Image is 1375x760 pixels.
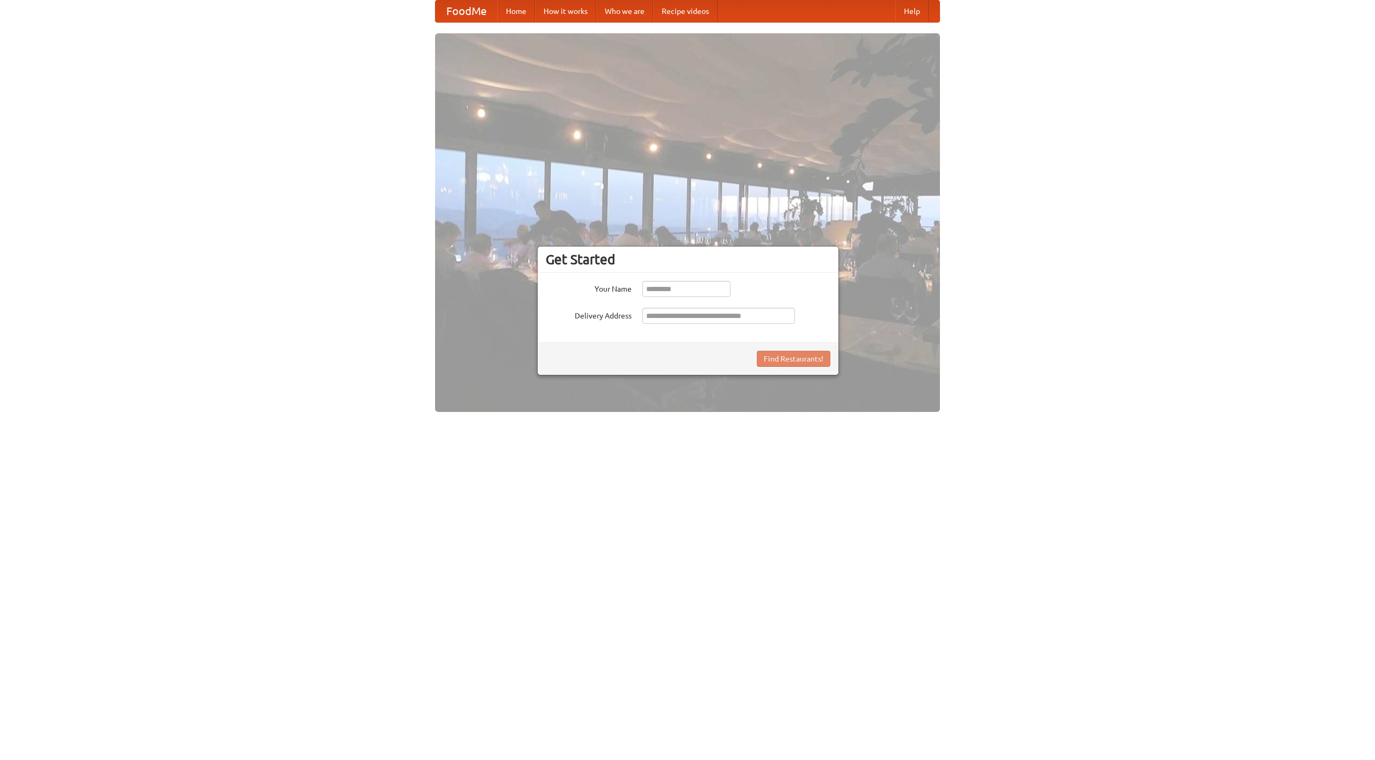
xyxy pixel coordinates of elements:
label: Your Name [546,281,632,294]
a: How it works [535,1,596,22]
a: FoodMe [436,1,497,22]
a: Home [497,1,535,22]
label: Delivery Address [546,308,632,321]
a: Recipe videos [653,1,718,22]
a: Who we are [596,1,653,22]
a: Help [895,1,929,22]
h3: Get Started [546,251,830,267]
button: Find Restaurants! [757,351,830,367]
